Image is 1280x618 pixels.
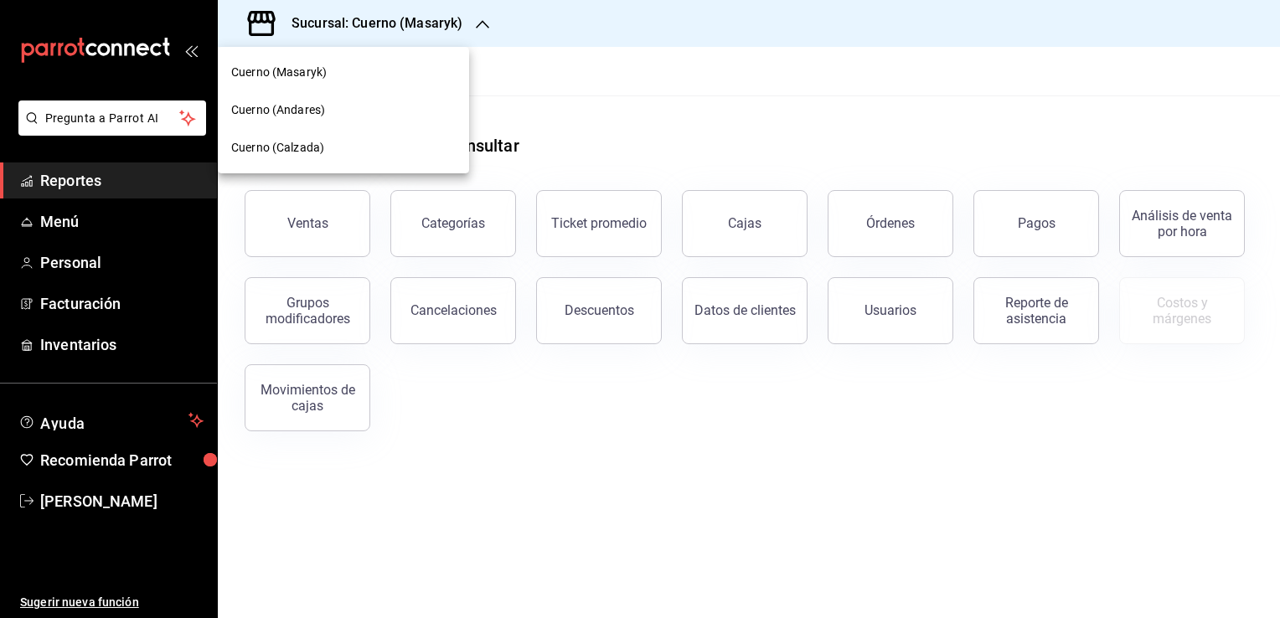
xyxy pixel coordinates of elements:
div: Cuerno (Calzada) [218,129,469,167]
div: Cuerno (Masaryk) [218,54,469,91]
span: Cuerno (Calzada) [231,139,324,157]
div: Cuerno (Andares) [218,91,469,129]
span: Cuerno (Masaryk) [231,64,327,81]
span: Cuerno (Andares) [231,101,325,119]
